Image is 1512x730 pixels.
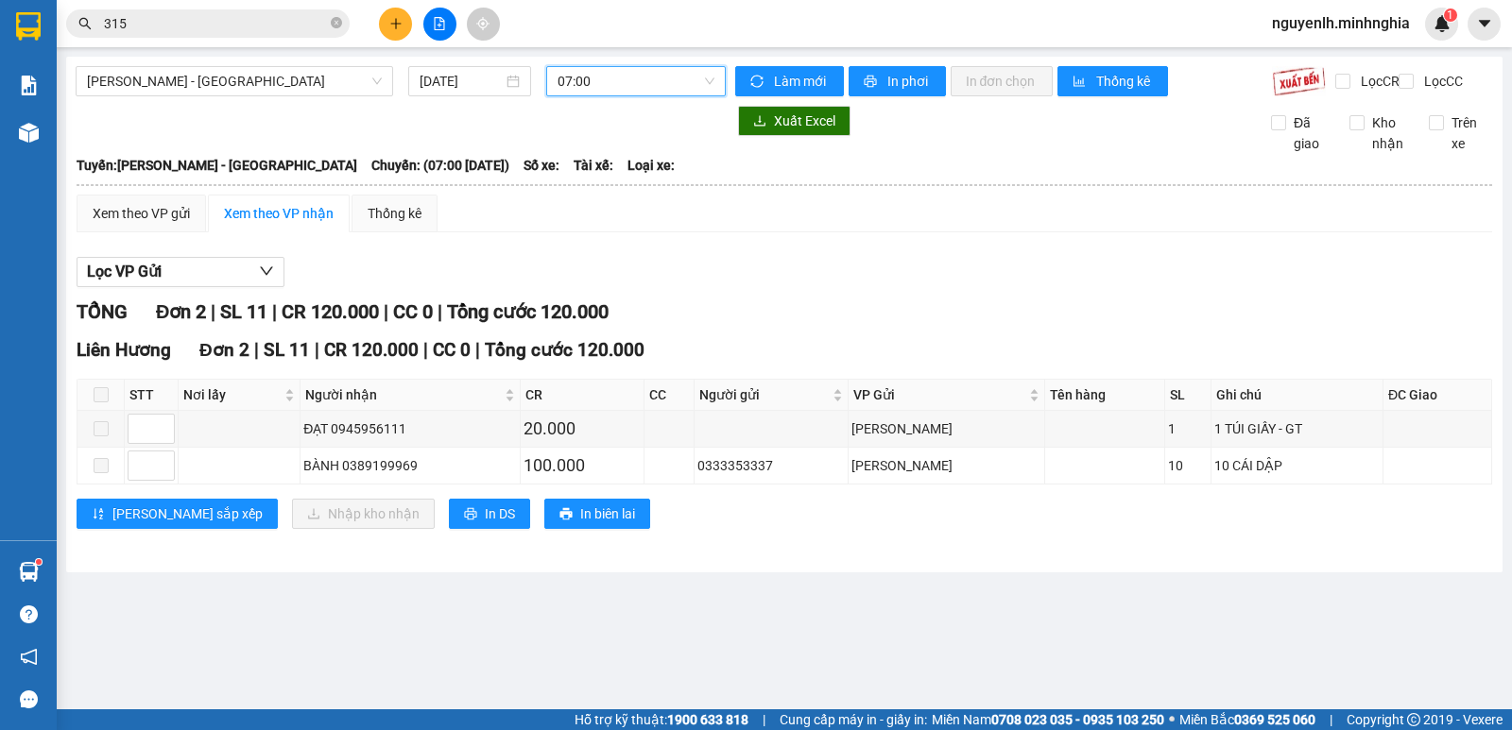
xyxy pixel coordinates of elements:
sup: 1 [36,559,42,565]
button: Lọc VP Gửi [77,257,284,287]
button: downloadNhập kho nhận [292,499,435,529]
span: nguyenlh.minhnghia [1257,11,1425,35]
span: In phơi [887,71,931,92]
img: warehouse-icon [19,562,39,582]
span: Đơn 2 [199,339,249,361]
span: Trên xe [1444,112,1493,154]
button: printerIn phơi [849,66,946,96]
div: Xem theo VP gửi [93,203,190,224]
div: ĐẠT 0945956111 [303,418,517,439]
span: notification [20,648,38,666]
span: down [259,263,274,279]
span: close-circle [331,15,342,33]
span: | [1330,709,1332,730]
span: Số xe: [524,155,559,176]
span: Chuyến: (07:00 [DATE]) [371,155,509,176]
th: CC [644,380,695,411]
span: copyright [1407,713,1420,726]
span: Người nhận [305,384,501,405]
b: Tuyến: [PERSON_NAME] - [GEOGRAPHIC_DATA] [77,158,357,173]
span: Miền Bắc [1179,709,1315,730]
span: printer [864,75,880,90]
button: plus [379,8,412,41]
span: Lọc CC [1417,71,1466,92]
span: VP Gửi [853,384,1024,405]
button: bar-chartThống kê [1057,66,1168,96]
span: | [438,300,442,323]
div: BÀNH 0389199969 [303,455,517,476]
span: | [272,300,277,323]
td: VP Phan Rí [849,448,1044,484]
div: 0333353337 [697,455,846,476]
span: CC 0 [393,300,433,323]
button: file-add [423,8,456,41]
span: Xuất Excel [774,110,835,131]
span: Lọc CR [1353,71,1402,92]
span: Người gửi [699,384,830,405]
input: Tìm tên, số ĐT hoặc mã đơn [104,13,327,34]
th: Tên hàng [1045,380,1165,411]
span: question-circle [20,605,38,623]
span: 07:00 [558,67,713,95]
span: | [384,300,388,323]
span: In biên lai [580,503,635,524]
th: STT [125,380,179,411]
span: Đơn 2 [156,300,206,323]
button: sort-ascending[PERSON_NAME] sắp xếp [77,499,278,529]
span: plus [389,17,403,30]
button: In đơn chọn [951,66,1054,96]
span: Đã giao [1286,112,1335,154]
span: Tài xế: [574,155,613,176]
span: TỔNG [77,300,128,323]
img: logo-vxr [16,12,41,41]
div: Thống kê [368,203,421,224]
div: 20.000 [524,416,641,442]
div: 10 [1168,455,1208,476]
td: VP Phan Rí [849,411,1044,448]
span: | [211,300,215,323]
span: caret-down [1476,15,1493,32]
span: bar-chart [1073,75,1089,90]
th: CR [521,380,644,411]
span: Tổng cước 120.000 [447,300,609,323]
span: Miền Nam [932,709,1164,730]
img: 9k= [1272,66,1326,96]
span: | [423,339,428,361]
span: CR 120.000 [324,339,419,361]
div: [PERSON_NAME] [851,418,1040,439]
span: Tổng cước 120.000 [485,339,644,361]
span: CC 0 [433,339,471,361]
strong: 0708 023 035 - 0935 103 250 [991,712,1164,727]
span: Hỗ trợ kỹ thuật: [575,709,748,730]
button: printerIn biên lai [544,499,650,529]
span: Loại xe: [627,155,675,176]
button: printerIn DS [449,499,530,529]
span: search [78,17,92,30]
span: CR 120.000 [282,300,379,323]
span: message [20,690,38,708]
span: sort-ascending [92,507,105,522]
span: SL 11 [264,339,310,361]
span: download [753,114,766,129]
span: Cung cấp máy in - giấy in: [780,709,927,730]
div: 1 TÚI GIẤY - GT [1214,418,1380,439]
span: Liên Hương [77,339,171,361]
th: SL [1165,380,1211,411]
span: close-circle [331,17,342,28]
strong: 0369 525 060 [1234,712,1315,727]
img: solution-icon [19,76,39,95]
span: Nơi lấy [183,384,281,405]
input: 12/09/2025 [420,71,504,92]
span: | [475,339,480,361]
span: [PERSON_NAME] sắp xếp [112,503,263,524]
span: SL 11 [220,300,267,323]
span: ⚪️ [1169,716,1175,723]
span: aim [476,17,490,30]
th: ĐC Giao [1383,380,1492,411]
span: | [254,339,259,361]
div: 1 [1168,418,1208,439]
span: Kho nhận [1365,112,1414,154]
span: file-add [433,17,446,30]
div: 100.000 [524,452,641,479]
span: 1 [1447,8,1453,22]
